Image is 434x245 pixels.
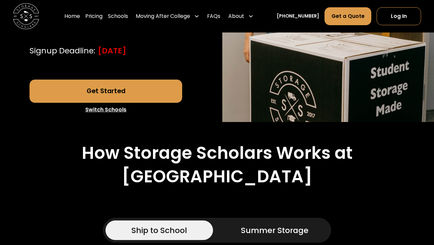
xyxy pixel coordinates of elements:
[377,8,421,25] a: Log In
[325,8,371,25] a: Get a Quote
[13,3,39,30] img: Storage Scholars main logo
[30,45,95,56] div: Signup Deadline:
[228,12,244,20] div: About
[98,45,126,56] div: [DATE]
[241,224,309,236] div: Summer Storage
[277,13,319,20] a: [PHONE_NUMBER]
[226,7,256,26] div: About
[64,7,80,26] a: Home
[136,12,190,20] div: Moving After College
[30,80,182,103] a: Get Started
[13,3,39,30] a: home
[108,7,128,26] a: Schools
[30,103,182,117] a: Switch Schools
[82,143,353,163] h2: How Storage Scholars Works at
[207,7,220,26] a: FAQs
[85,7,103,26] a: Pricing
[131,224,187,236] div: Ship to School
[122,166,312,187] h2: [GEOGRAPHIC_DATA]
[133,7,202,26] div: Moving After College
